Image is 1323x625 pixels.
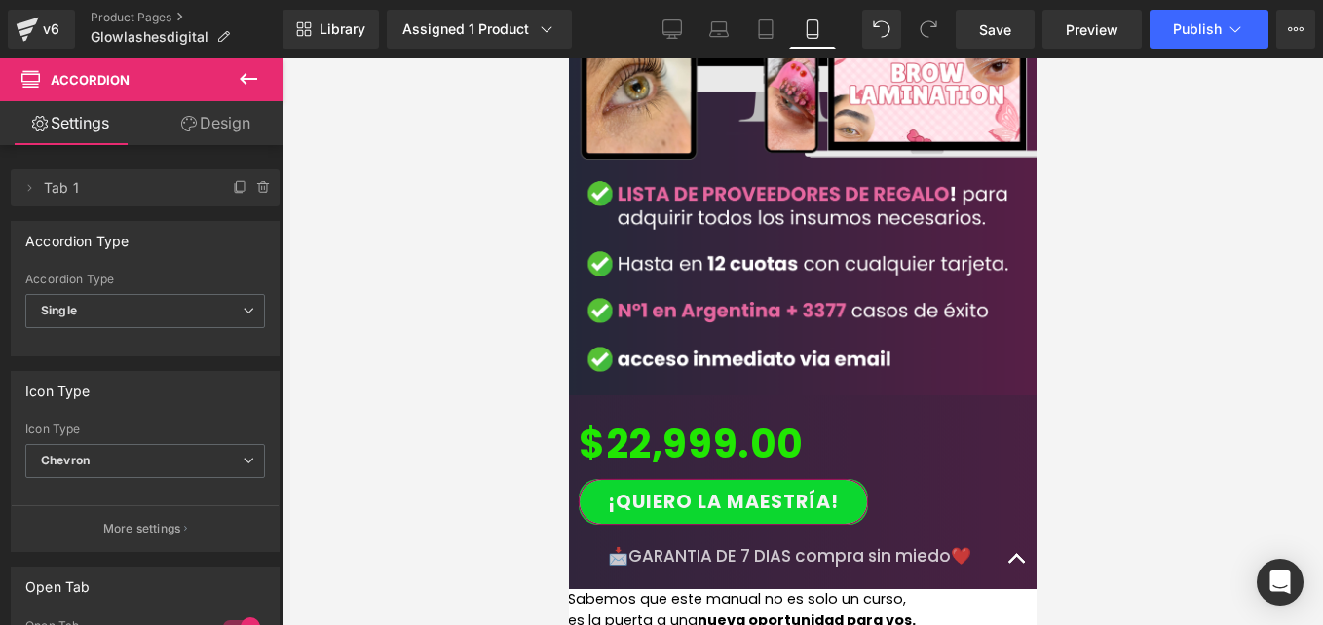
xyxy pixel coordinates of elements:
div: Icon Type [25,372,91,399]
a: New Library [283,10,379,49]
a: v6 [8,10,75,49]
b: Single [41,303,77,317]
p: 📩GARANTIA DE 7 DIAS compra sin miedo❤️ [39,486,429,511]
a: Product Pages [91,10,283,25]
span: Accordion [51,72,130,88]
span: Glowlashesdigital [91,29,208,45]
button: Redo [909,10,948,49]
span: Preview [1066,19,1118,40]
p: More settings [103,520,181,537]
button: Undo [862,10,901,49]
div: Open Tab [25,568,90,595]
span: Publish [1173,21,1222,37]
strong: nueva oportunidad para vos. [129,552,347,571]
span: Save [979,19,1011,40]
button: Publish [1150,10,1268,49]
a: Mobile [789,10,836,49]
button: More [1276,10,1315,49]
span: $22,999.00 [10,358,235,413]
div: v6 [39,17,63,42]
a: Preview [1042,10,1142,49]
button: More settings [12,505,279,551]
span: Library [320,20,365,38]
a: Laptop [696,10,742,49]
div: Icon Type [25,423,265,436]
b: Chevron [41,453,90,467]
div: Accordion Type [25,273,265,286]
div: Assigned 1 Product [402,19,556,39]
div: Accordion Type [25,222,130,249]
button: ¡Quiero la Maestría! [10,421,299,466]
a: Desktop [649,10,696,49]
a: Design [145,101,286,145]
span: Tab 1 [44,169,208,206]
div: Open Intercom Messenger [1257,559,1304,606]
a: Tablet [742,10,789,49]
